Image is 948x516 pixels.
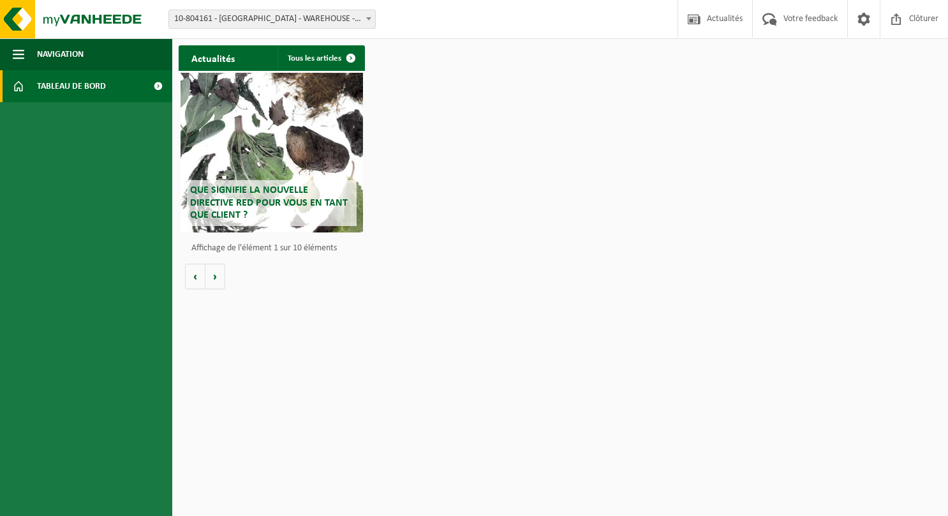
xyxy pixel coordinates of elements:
span: 10-804161 - SARAWAK - WAREHOUSE - TERNAT [169,10,375,28]
p: Affichage de l'élément 1 sur 10 éléments [191,244,359,253]
a: Tous les articles [278,45,364,71]
button: Vorige [185,264,205,289]
span: Navigation [37,38,84,70]
button: Volgende [205,264,225,289]
h2: Actualités [179,45,248,70]
span: Que signifie la nouvelle directive RED pour vous en tant que client ? [190,185,348,220]
span: Tableau de bord [37,70,106,102]
a: Que signifie la nouvelle directive RED pour vous en tant que client ? [181,73,363,232]
span: 10-804161 - SARAWAK - WAREHOUSE - TERNAT [168,10,376,29]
